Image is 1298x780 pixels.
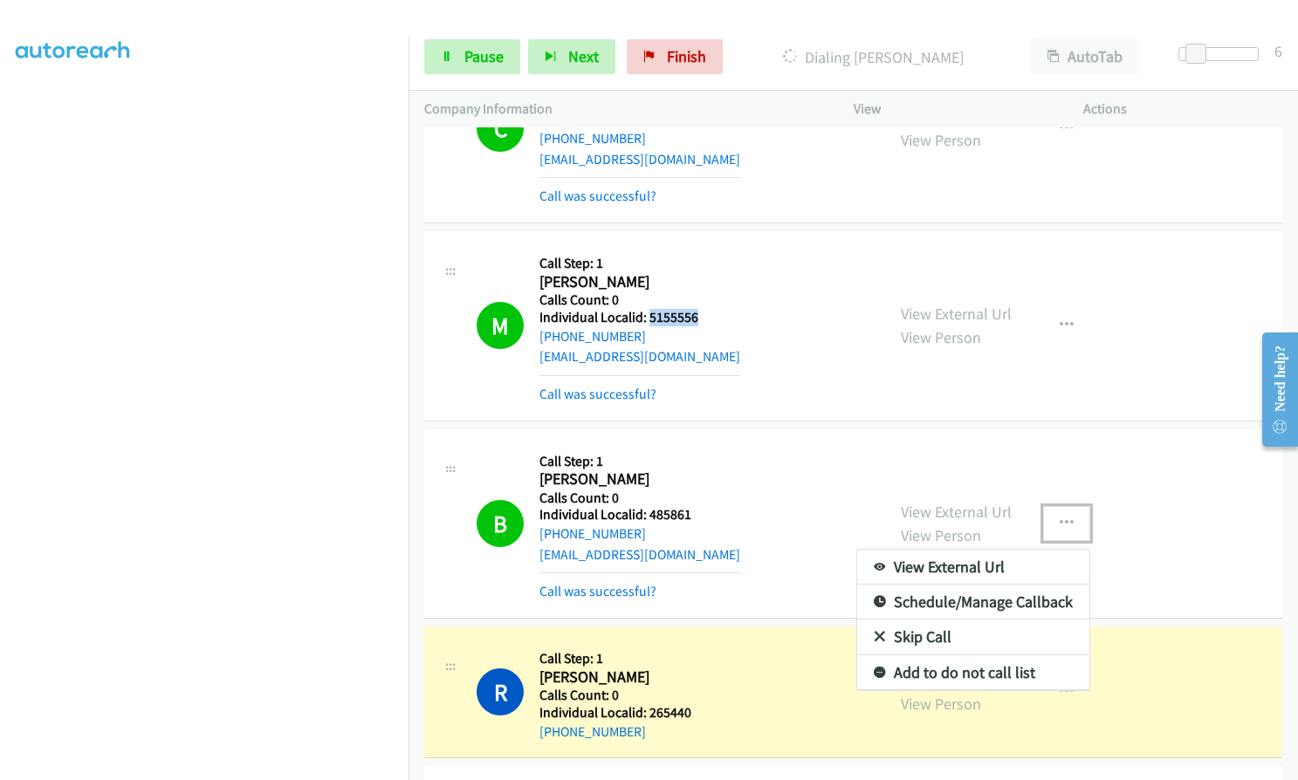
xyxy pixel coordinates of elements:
[857,550,1089,585] a: View External Url
[857,585,1089,619] a: Schedule/Manage Callback
[1247,320,1298,459] iframe: Resource Center
[477,668,524,715] h1: R
[857,655,1089,690] a: Add to do not call list
[857,619,1089,654] a: Skip Call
